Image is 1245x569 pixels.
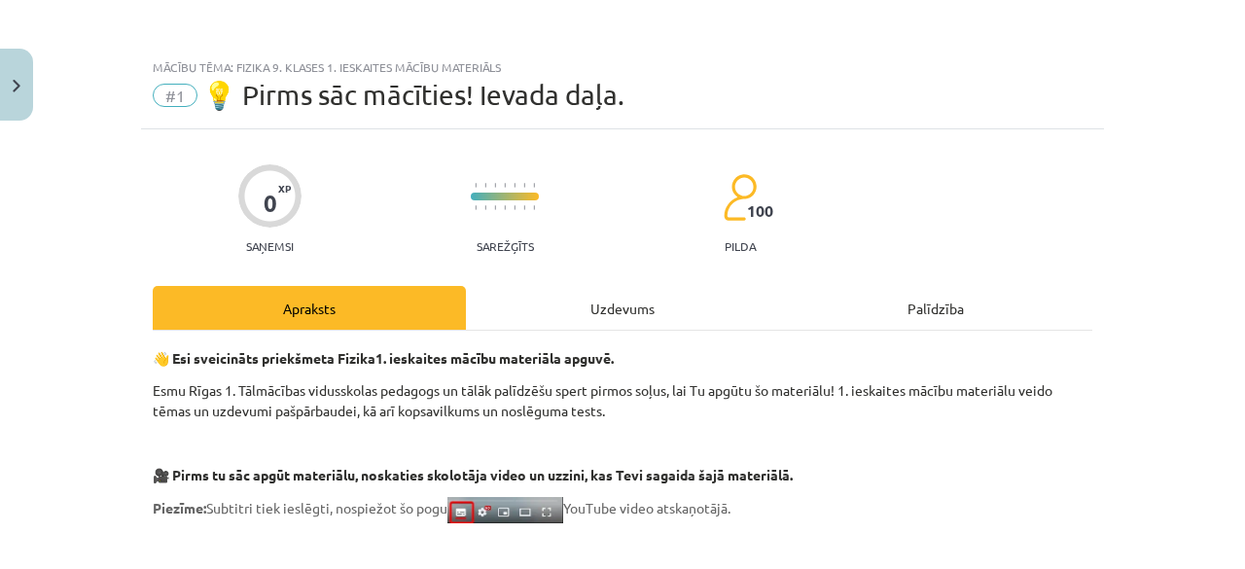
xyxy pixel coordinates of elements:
div: Palīdzība [779,286,1092,330]
span: Subtitri tiek ieslēgti, nospiežot šo pogu YouTube video atskaņotājā. [153,499,730,516]
div: Uzdevums [466,286,779,330]
strong: 1. ieskaites mācību materiāla apguvē. [375,349,614,367]
img: icon-short-line-57e1e144782c952c97e751825c79c345078a6d821885a25fce030b3d8c18986b.svg [514,205,516,210]
img: icon-short-line-57e1e144782c952c97e751825c79c345078a6d821885a25fce030b3d8c18986b.svg [523,205,525,210]
strong: 🎥 Pirms tu sāc apgūt materiālu, noskaties skolotāja video un uzzini, kas Tevi sagaida šajā materi... [153,466,793,483]
img: icon-short-line-57e1e144782c952c97e751825c79c345078a6d821885a25fce030b3d8c18986b.svg [523,183,525,188]
img: icon-short-line-57e1e144782c952c97e751825c79c345078a6d821885a25fce030b3d8c18986b.svg [475,205,477,210]
div: Apraksts [153,286,466,330]
img: icon-short-line-57e1e144782c952c97e751825c79c345078a6d821885a25fce030b3d8c18986b.svg [514,183,516,188]
img: icon-short-line-57e1e144782c952c97e751825c79c345078a6d821885a25fce030b3d8c18986b.svg [475,183,477,188]
img: icon-short-line-57e1e144782c952c97e751825c79c345078a6d821885a25fce030b3d8c18986b.svg [533,183,535,188]
img: icon-short-line-57e1e144782c952c97e751825c79c345078a6d821885a25fce030b3d8c18986b.svg [533,205,535,210]
span: 100 [747,202,773,220]
img: icon-short-line-57e1e144782c952c97e751825c79c345078a6d821885a25fce030b3d8c18986b.svg [484,205,486,210]
span: XP [278,183,291,194]
img: icon-short-line-57e1e144782c952c97e751825c79c345078a6d821885a25fce030b3d8c18986b.svg [494,183,496,188]
img: icon-short-line-57e1e144782c952c97e751825c79c345078a6d821885a25fce030b3d8c18986b.svg [484,183,486,188]
img: students-c634bb4e5e11cddfef0936a35e636f08e4e9abd3cc4e673bd6f9a4125e45ecb1.svg [723,173,757,222]
img: icon-short-line-57e1e144782c952c97e751825c79c345078a6d821885a25fce030b3d8c18986b.svg [494,205,496,210]
p: Saņemsi [238,239,302,253]
div: 0 [264,190,277,217]
strong: 👋 Esi sveicināts priekšmeta Fizika [153,349,375,367]
div: Mācību tēma: Fizika 9. klases 1. ieskaites mācību materiāls [153,60,1092,74]
img: icon-short-line-57e1e144782c952c97e751825c79c345078a6d821885a25fce030b3d8c18986b.svg [504,205,506,210]
span: 💡 Pirms sāc mācīties! Ievada daļa. [202,79,624,111]
p: pilda [725,239,756,253]
p: Sarežģīts [477,239,534,253]
p: Esmu Rīgas 1. Tālmācības vidusskolas pedagogs un tālāk palīdzēšu spert pirmos soļus, lai Tu apgūt... [153,380,1092,421]
img: icon-short-line-57e1e144782c952c97e751825c79c345078a6d821885a25fce030b3d8c18986b.svg [504,183,506,188]
img: icon-close-lesson-0947bae3869378f0d4975bcd49f059093ad1ed9edebbc8119c70593378902aed.svg [13,80,20,92]
span: #1 [153,84,197,107]
strong: Piezīme: [153,499,206,516]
